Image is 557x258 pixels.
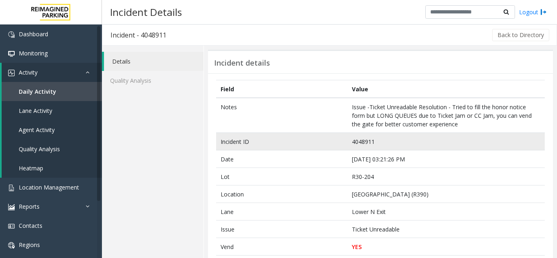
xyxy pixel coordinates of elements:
span: Activity [19,68,38,76]
img: 'icon' [8,70,15,76]
h3: Incident details [214,59,270,68]
span: Agent Activity [19,126,55,134]
a: Quality Analysis [2,139,102,159]
a: Details [104,52,203,71]
a: Heatmap [2,159,102,178]
span: Contacts [19,222,42,229]
img: 'icon' [8,51,15,57]
td: Lane [216,203,347,221]
span: Location Management [19,183,79,191]
td: Notes [216,98,347,133]
img: 'icon' [8,204,15,210]
td: Ticket Unreadable [347,221,545,238]
img: 'icon' [8,242,15,249]
a: Agent Activity [2,120,102,139]
h3: Incident Details [106,2,186,22]
img: 'icon' [8,223,15,229]
td: Issue [216,221,347,238]
span: Reports [19,203,40,210]
a: Logout [519,8,547,16]
td: [DATE] 03:21:26 PM [347,150,545,168]
td: Lot [216,168,347,185]
span: Lane Activity [19,107,52,115]
td: Location [216,185,347,203]
td: [GEOGRAPHIC_DATA] (R390) [347,185,545,203]
td: Incident ID [216,133,347,150]
td: Vend [216,238,347,256]
img: logout [540,8,547,16]
td: 4048911 [347,133,545,150]
img: 'icon' [8,185,15,191]
span: Heatmap [19,164,43,172]
h3: Incident - 4048911 [102,26,175,44]
a: Quality Analysis [102,71,203,90]
span: Regions [19,241,40,249]
th: Field [216,80,347,98]
img: 'icon' [8,31,15,38]
span: Daily Activity [19,88,56,95]
a: Activity [2,63,102,82]
th: Value [347,80,545,98]
p: YES [352,243,541,251]
td: Issue -Ticket Unreadable Resolution - Tried to fill the honor notice form but LONG QUEUES due to ... [347,98,545,133]
span: Dashboard [19,30,48,38]
span: Quality Analysis [19,145,60,153]
button: Back to Directory [492,29,549,41]
td: Date [216,150,347,168]
td: R30-204 [347,168,545,185]
td: Lower N Exit [347,203,545,221]
span: Monitoring [19,49,48,57]
a: Lane Activity [2,101,102,120]
a: Daily Activity [2,82,102,101]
